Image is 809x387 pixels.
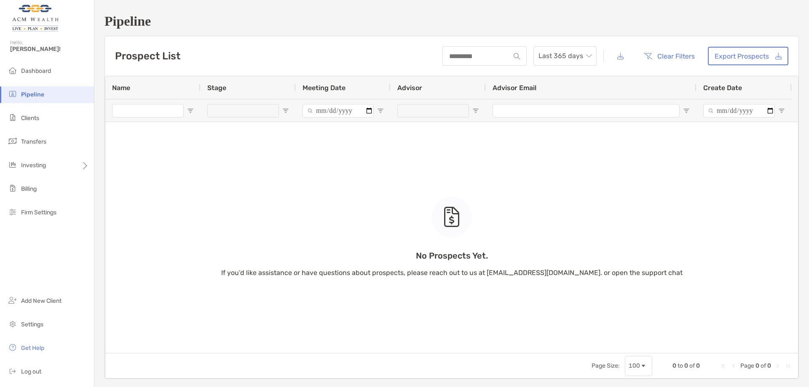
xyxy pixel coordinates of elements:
[21,115,39,122] span: Clients
[21,138,46,145] span: Transfers
[8,89,18,99] img: pipeline icon
[629,362,640,369] div: 100
[104,13,799,29] h1: Pipeline
[21,162,46,169] span: Investing
[10,3,60,34] img: Zoe Logo
[21,209,56,216] span: Firm Settings
[443,207,460,227] img: empty state icon
[21,67,51,75] span: Dashboard
[740,362,754,369] span: Page
[221,267,683,278] p: If you’d like assistance or have questions about prospects, please reach out to us at [EMAIL_ADDR...
[221,251,683,261] p: No Prospects Yet.
[8,183,18,193] img: billing icon
[21,368,41,375] span: Log out
[672,362,676,369] span: 0
[8,65,18,75] img: dashboard icon
[696,362,700,369] span: 0
[785,363,791,369] div: Last Page
[761,362,766,369] span: of
[730,363,737,369] div: Previous Page
[708,47,788,65] a: Export Prospects
[8,207,18,217] img: firm-settings icon
[767,362,771,369] span: 0
[625,356,652,376] div: Page Size
[684,362,688,369] span: 0
[592,362,620,369] div: Page Size:
[21,344,44,352] span: Get Help
[514,53,520,59] img: input icon
[21,321,43,328] span: Settings
[678,362,683,369] span: to
[774,363,781,369] div: Next Page
[8,366,18,376] img: logout icon
[8,319,18,329] img: settings icon
[8,342,18,352] img: get-help icon
[21,91,44,98] span: Pipeline
[8,160,18,170] img: investing icon
[637,47,701,65] button: Clear Filters
[21,185,37,192] span: Billing
[8,112,18,123] img: clients icon
[10,45,89,53] span: [PERSON_NAME]!
[115,50,180,62] h3: Prospect List
[21,297,62,304] span: Add New Client
[8,295,18,305] img: add_new_client icon
[720,363,727,369] div: First Page
[689,362,695,369] span: of
[755,362,759,369] span: 0
[8,136,18,146] img: transfers icon
[538,47,592,65] span: Last 365 days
